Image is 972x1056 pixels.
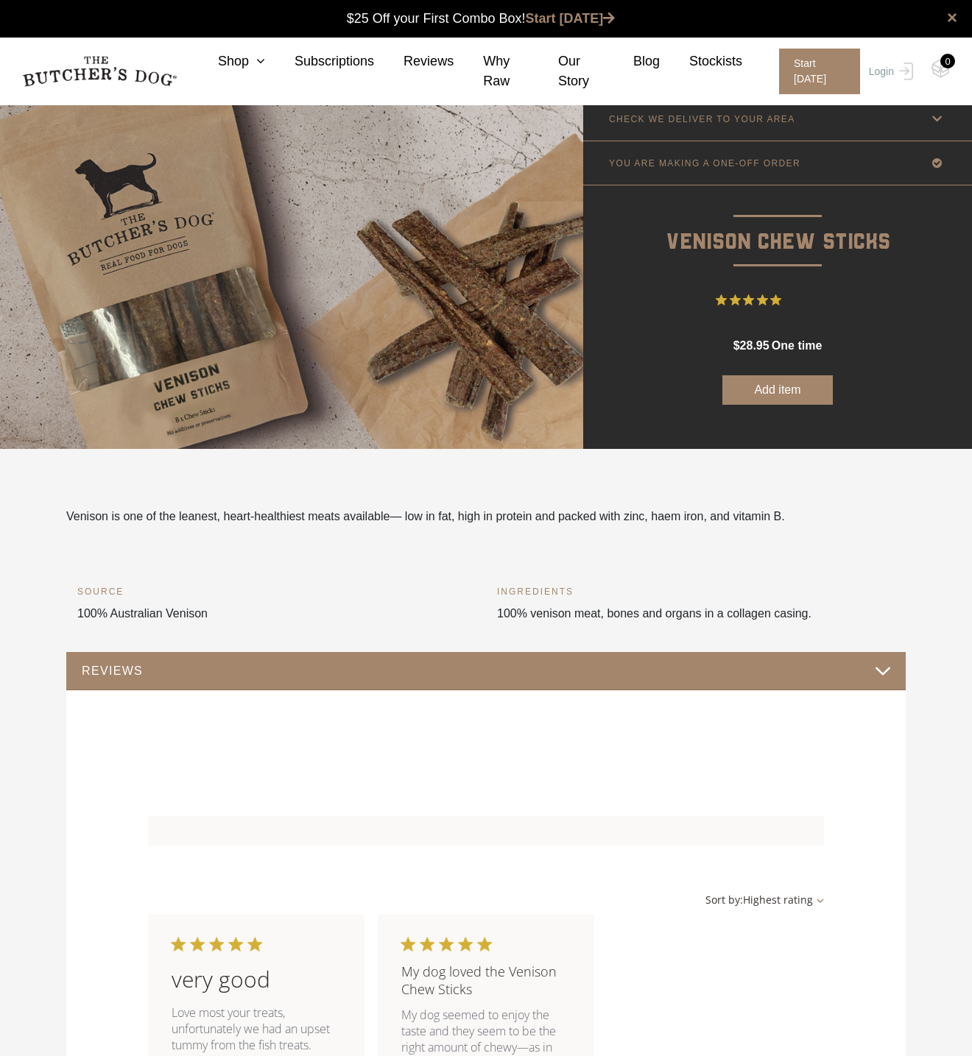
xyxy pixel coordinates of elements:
span: — low in fat, high in protein and packed with zinc, haem iron, and vitamin B. [390,510,784,522]
div: 0 [940,54,955,68]
button: Rated 5 out of 5 stars from 2 reviews. Jump to reviews. [716,289,839,311]
img: TBD_Cart-Empty.png [931,59,950,78]
a: Login [865,49,913,94]
div: 100% Australian Venison [77,584,475,652]
div: 100% venison meat, bones and organs in a collagen casing. [497,584,895,652]
a: Start [DATE] [526,11,616,26]
a: Start [DATE] [764,49,865,94]
span: 2 Reviews [787,289,839,311]
button: Add item [722,375,833,405]
a: CHECK WE DELIVER TO YOUR AREA [583,97,972,141]
div: very good [172,963,341,996]
a: Shop [189,52,265,71]
button: REVIEWS [81,661,891,681]
span: Start [DATE] [779,49,860,94]
a: YOU ARE MAKING A ONE-OFF ORDER [583,141,972,185]
div: My dog loved the Venison Chew Sticks [401,963,571,998]
p: Venison Chew Sticks [583,185,972,260]
a: Our Story [529,52,604,91]
a: Why Raw [454,52,529,91]
div: 5 out of 5 stars [172,938,261,951]
h6: INGREDIENTS [497,584,895,599]
a: Blog [604,52,660,71]
span: one time [772,339,822,352]
h6: SOURCE [77,584,475,599]
p: CHECK WE DELIVER TO YOUR AREA [609,114,795,124]
a: Stockists [660,52,742,71]
div: 5 out of 5 stars [401,938,491,951]
span: $ [733,339,740,352]
a: Reviews [374,52,454,71]
a: close [947,9,957,26]
span: 28.95 [740,339,769,352]
a: Subscriptions [265,52,374,71]
span: Highest rating [705,893,813,907]
span: Sort by: [705,893,743,907]
p: YOU ARE MAKING A ONE-OFF ORDER [609,158,800,169]
span: Venison is one of the leanest, heart-healthiest meats available [66,510,390,522]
